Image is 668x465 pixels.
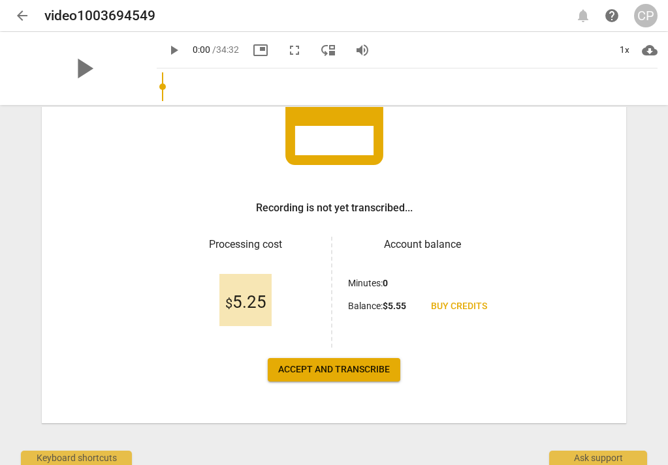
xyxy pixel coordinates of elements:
[225,295,232,311] span: $
[67,52,101,85] span: play_arrow
[287,42,302,58] span: fullscreen
[21,451,132,465] div: Keyboard shortcuts
[268,358,400,382] button: Accept and transcribe
[253,42,268,58] span: picture_in_picture
[317,38,340,62] button: View player as separate pane
[276,67,393,185] span: credit_card
[44,8,155,24] h2: video1003694549
[604,8,620,23] span: help
[162,38,185,62] button: Play
[383,301,406,311] b: $ 5.55
[171,237,321,252] h3: Processing cost
[348,237,498,252] h3: Account balance
[278,363,390,376] span: Accept and transcribe
[642,42,658,58] span: cloud_download
[14,8,30,23] span: arrow_back
[166,42,182,58] span: play_arrow
[193,44,210,55] span: 0:00
[355,42,370,58] span: volume_up
[348,277,388,290] p: Minutes :
[249,38,272,62] button: Picture in picture
[348,299,406,313] p: Balance :
[634,4,658,27] button: CP
[283,38,306,62] button: Fullscreen
[421,295,498,318] a: Buy credits
[256,200,413,216] h3: Recording is not yet transcribed...
[612,40,637,61] div: 1x
[321,42,336,58] span: move_down
[351,38,374,62] button: Volume
[225,293,266,312] span: 5.25
[549,451,647,465] div: Ask support
[212,44,239,55] span: / 34:32
[600,4,624,27] a: Help
[383,278,388,288] b: 0
[431,300,487,313] span: Buy credits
